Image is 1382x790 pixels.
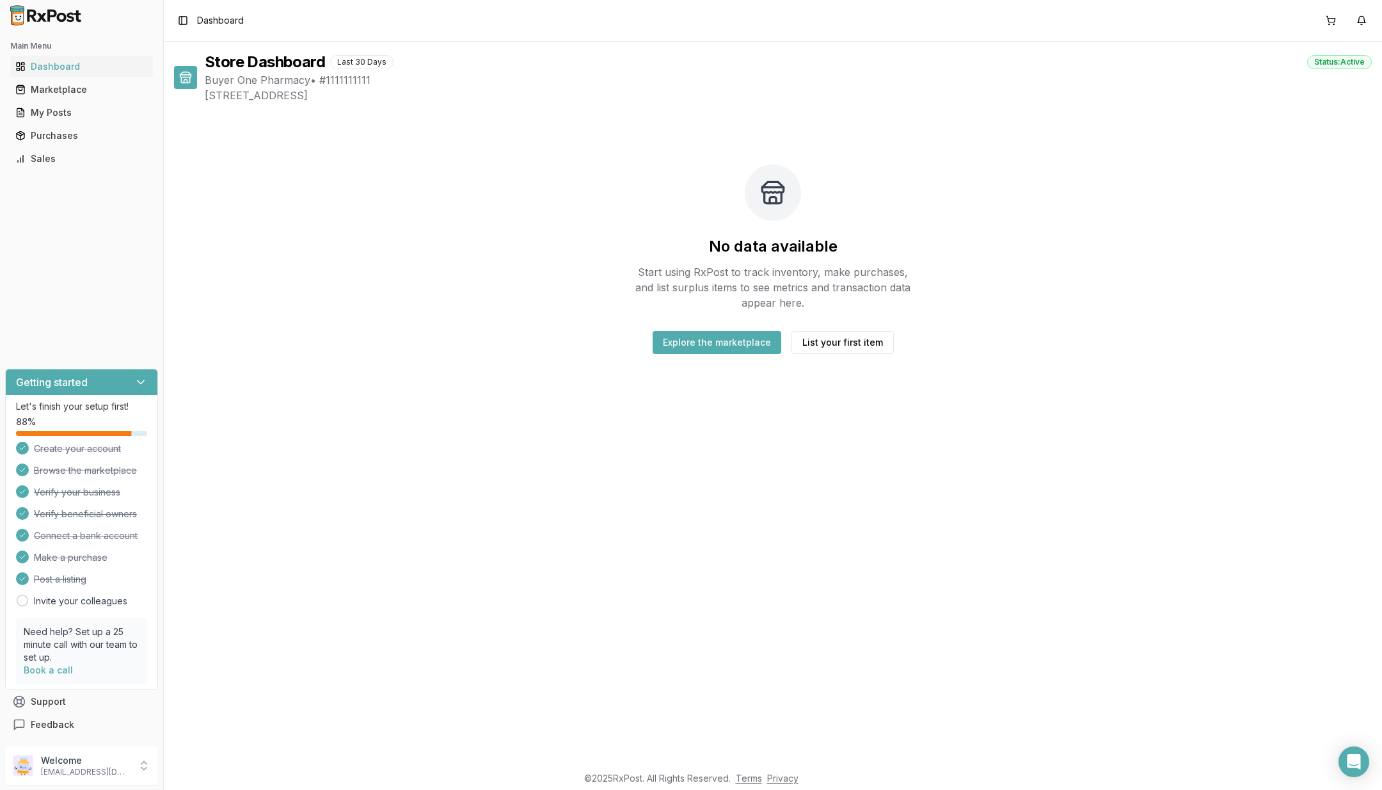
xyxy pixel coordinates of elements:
nav: breadcrumb [197,14,244,27]
p: [EMAIL_ADDRESS][DOMAIN_NAME] [41,767,130,777]
div: Dashboard [15,60,148,73]
span: Browse the marketplace [34,464,137,477]
span: Dashboard [197,14,244,27]
a: Sales [10,147,153,170]
a: Privacy [767,773,798,784]
button: My Posts [5,102,158,123]
h3: Getting started [16,375,88,390]
a: My Posts [10,101,153,124]
a: Book a call [24,665,73,675]
button: Feedback [5,713,158,736]
p: Start using RxPost to track inventory, make purchases, and list surplus items to see metrics and ... [630,264,916,310]
img: User avatar [13,755,33,776]
div: Status: Active [1307,55,1372,69]
div: Open Intercom Messenger [1338,746,1369,777]
a: Invite your colleagues [34,595,127,608]
h2: Main Menu [10,41,153,51]
span: [STREET_ADDRESS] [205,88,1372,103]
div: Sales [15,152,148,165]
div: Marketplace [15,83,148,96]
div: Purchases [15,129,148,142]
a: Marketplace [10,78,153,101]
p: Welcome [41,754,130,767]
span: Verify beneficial owners [34,508,137,520]
a: Terms [736,773,762,784]
div: My Posts [15,106,148,119]
button: Purchases [5,125,158,146]
h2: No data available [709,236,838,257]
p: Let's finish your setup first! [16,400,147,413]
span: 88 % [16,415,36,428]
span: Post a listing [34,573,86,586]
span: Buyer One Pharmacy • # 1111111111 [205,72,1372,88]
button: Support [5,690,158,713]
button: List your first item [791,331,894,354]
span: Create your account [34,442,121,455]
button: Dashboard [5,56,158,77]
span: Verify your business [34,486,120,499]
button: Sales [5,149,158,169]
span: Make a purchase [34,551,107,564]
a: Purchases [10,124,153,147]
span: Connect a bank account [34,529,138,542]
span: Feedback [31,718,74,731]
div: Last 30 Days [330,55,393,69]
p: Need help? Set up a 25 minute call with our team to set up. [24,625,139,664]
button: Marketplace [5,79,158,100]
img: RxPost Logo [5,5,87,26]
button: Explore the marketplace [653,331,781,354]
h1: Store Dashboard [205,52,325,72]
a: Dashboard [10,55,153,78]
